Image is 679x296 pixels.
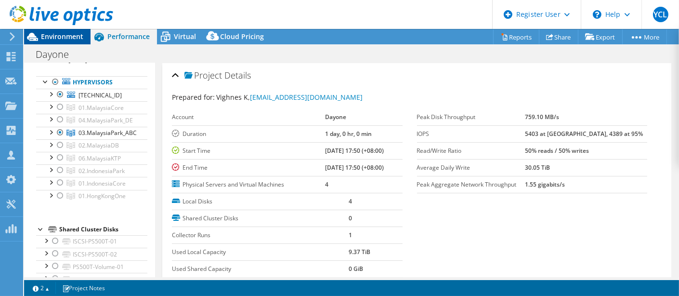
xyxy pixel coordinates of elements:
[36,190,147,202] a: 01.HongKongOne
[26,282,56,294] a: 2
[172,264,349,274] label: Used Shared Capacity
[417,180,525,189] label: Peak Aggregate Network Throughput
[36,101,147,114] a: 01.MalaysiaCore
[31,49,84,60] h1: Dayone
[493,29,539,44] a: Reports
[36,235,147,248] a: ISCSI-PS500T-01
[36,273,147,285] a: PS500T-Volume-02
[184,71,222,81] span: Project
[578,29,623,44] a: Export
[349,197,352,205] b: 4
[174,32,196,41] span: Virtual
[417,163,525,173] label: Average Daily Write
[525,147,589,155] b: 50% reads / 50% writes
[417,112,525,122] label: Peak Disk Throughput
[250,93,363,102] a: [EMAIL_ADDRESS][DOMAIN_NAME]
[41,32,83,41] span: Environment
[349,231,352,239] b: 1
[107,32,150,41] span: Performance
[417,146,525,156] label: Read/Write Ratio
[36,152,147,164] a: 06.MalaysiaKTP
[326,147,384,155] b: [DATE] 17:50 (+08:00)
[36,76,147,89] a: Hypervisors
[349,214,352,222] b: 0
[36,89,147,101] a: [TECHNICAL_ID]
[326,163,384,172] b: [DATE] 17:50 (+08:00)
[172,214,349,223] label: Shared Cluster Disks
[172,112,326,122] label: Account
[36,248,147,260] a: ISCSI-PS500T-02
[326,113,347,121] b: Dayone
[417,129,525,139] label: IOPS
[78,179,126,188] span: 01.IndonesiaCore
[539,29,578,44] a: Share
[36,177,147,189] a: 01.IndonesiaCore
[172,247,349,257] label: Used Local Capacity
[55,282,112,294] a: Project Notes
[36,164,147,177] a: 02.IndonesiaPark
[78,104,124,112] span: 01.MalaysiaCore
[224,69,251,81] span: Details
[36,114,147,126] a: 04.MalaysiaPark_DE
[78,192,126,200] span: 01.HongKongOne
[326,130,372,138] b: 1 day, 0 hr, 0 min
[172,93,215,102] label: Prepared for:
[172,197,349,206] label: Local Disks
[220,32,264,41] span: Cloud Pricing
[622,29,667,44] a: More
[36,127,147,139] a: 03.MalaysiaPark_ABC
[172,163,326,173] label: End Time
[525,180,565,188] b: 1.55 gigabits/s
[172,146,326,156] label: Start Time
[653,7,668,22] span: YCL
[525,130,643,138] b: 5403 at [GEOGRAPHIC_DATA], 4389 at 95%
[525,113,559,121] b: 759.10 MB/s
[349,265,363,273] b: 0 GiB
[78,116,133,124] span: 04.MalaysiaPark_DE
[78,167,125,175] span: 02.IndonesiaPark
[172,180,326,189] label: Physical Servers and Virtual Machines
[216,93,363,102] span: Vighnes K,
[78,154,121,162] span: 06.MalaysiaKTP
[59,224,147,235] div: Shared Cluster Disks
[78,129,137,137] span: 03.MalaysiaPark_ABC
[172,230,349,240] label: Collector Runs
[36,139,147,152] a: 02.MalaysiaDB
[349,248,370,256] b: 9.37 TiB
[326,180,329,188] b: 4
[172,129,326,139] label: Duration
[78,141,119,149] span: 02.MalaysiaDB
[593,10,601,19] svg: \n
[36,260,147,273] a: PS500T-Volume-01
[525,163,550,172] b: 30.05 TiB
[78,91,122,99] span: [TECHNICAL_ID]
